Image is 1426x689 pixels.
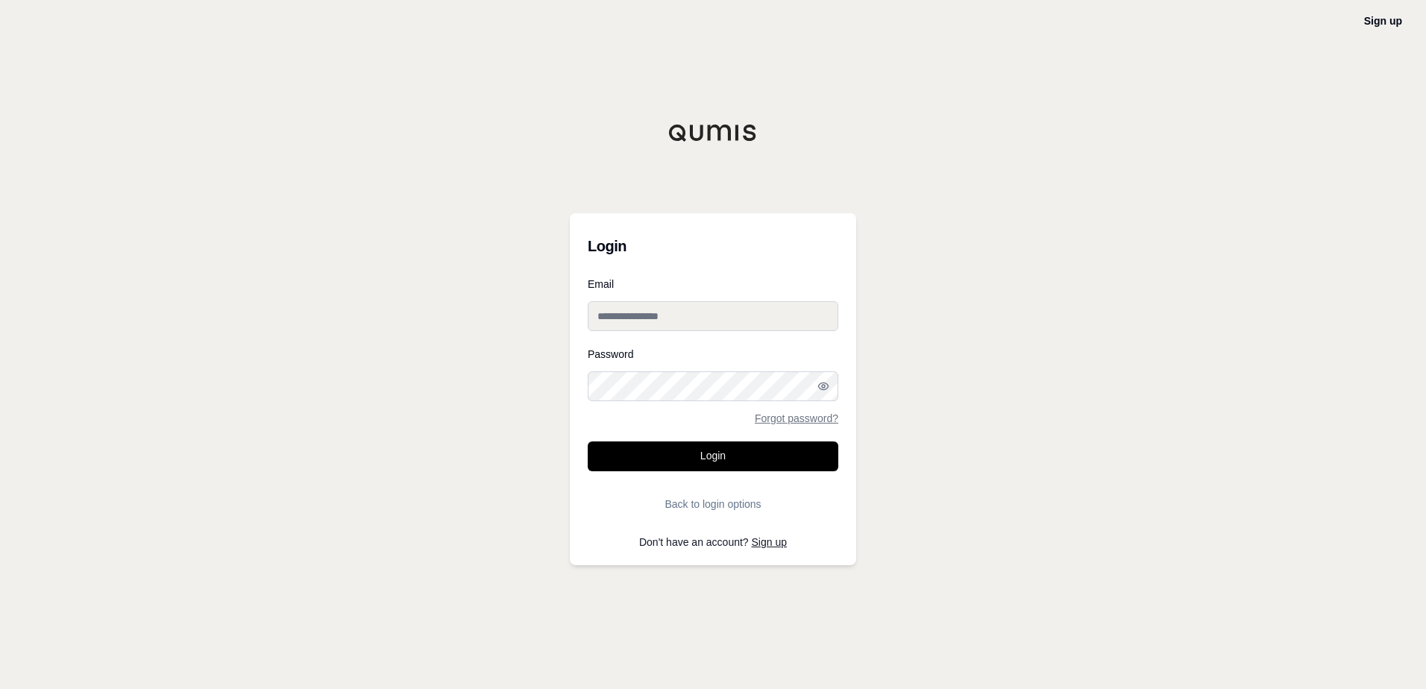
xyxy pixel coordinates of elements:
[755,413,838,424] a: Forgot password?
[588,279,838,289] label: Email
[752,536,787,548] a: Sign up
[588,537,838,547] p: Don't have an account?
[1364,15,1402,27] a: Sign up
[588,231,838,261] h3: Login
[588,489,838,519] button: Back to login options
[588,441,838,471] button: Login
[588,349,838,359] label: Password
[668,124,758,142] img: Qumis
